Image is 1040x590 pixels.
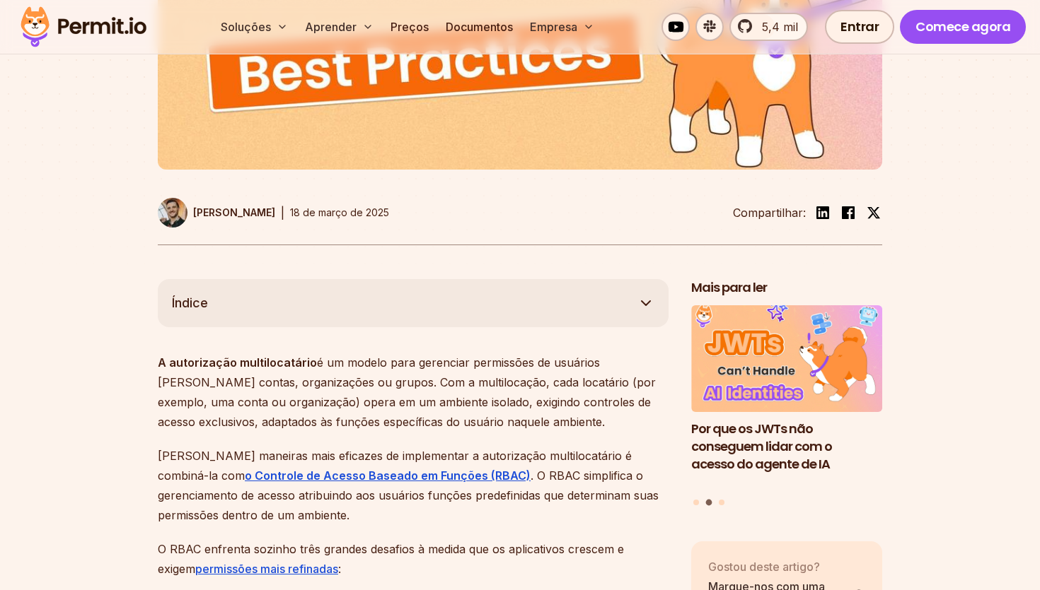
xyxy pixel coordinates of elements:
[158,468,659,522] font: . O RBAC simplifica o gerenciamento de acesso atribuindo aos usuários funções predefinidas que de...
[158,198,275,228] a: [PERSON_NAME]
[290,206,389,218] font: 18 de março de 2025
[840,18,879,35] font: Entrar
[158,198,187,228] img: Daniel Bass
[158,449,632,483] font: [PERSON_NAME] maneiras mais eficazes de implementar a autorização multilocatário é combiná-la com
[221,20,271,34] font: Soluções
[158,355,656,429] font: é um modelo para gerenciar permissões de usuários [PERSON_NAME] contas, organizações ou grupos. C...
[733,206,806,220] font: Compartilhar:
[706,500,712,506] button: Vá para o slide 2
[915,18,1010,35] font: Comece agora
[867,206,881,220] img: Twitter
[446,20,513,34] font: Documentos
[391,20,429,34] font: Preços
[524,13,600,41] button: Empresa
[691,305,882,508] div: Postagens
[440,13,519,41] a: Documentos
[840,204,857,221] img: Facebook
[245,468,531,483] a: o Controle de Acesso Baseado em Funções (RBAC)
[215,13,294,41] button: Soluções
[691,305,882,491] a: Por que os JWTs não conseguem lidar com o acesso do agente de IAPor que os JWTs não conseguem lid...
[172,295,208,310] font: Índice
[305,20,357,34] font: Aprender
[299,13,379,41] button: Aprender
[814,204,831,221] img: LinkedIn
[530,20,577,34] font: Empresa
[338,562,341,576] font: :
[385,13,434,41] a: Preços
[158,279,669,327] button: Índice
[708,560,820,574] font: Gostou deste artigo?
[900,10,1026,44] a: Comece agora
[693,500,699,505] button: Ir para o slide 1
[762,20,798,34] font: 5,4 mil
[158,355,317,370] font: A autorização multilocatário
[825,10,894,44] a: Entrar
[691,278,767,296] font: Mais para ler
[691,305,882,413] img: Por que os JWTs não conseguem lidar com o acesso do agente de IA
[158,542,624,576] font: O RBAC enfrenta sozinho três grandes desafios à medida que os aplicativos crescem e exigem
[193,206,275,218] font: [PERSON_NAME]
[691,305,882,491] li: 2 de 3
[729,13,808,41] a: 5,4 mil
[281,206,284,220] font: |
[195,562,338,576] a: permissões mais refinadas
[719,500,724,505] button: Vá para o slide 3
[14,3,153,51] img: Logotipo da permissão
[691,420,832,473] font: Por que os JWTs não conseguem lidar com o acesso do agente de IA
